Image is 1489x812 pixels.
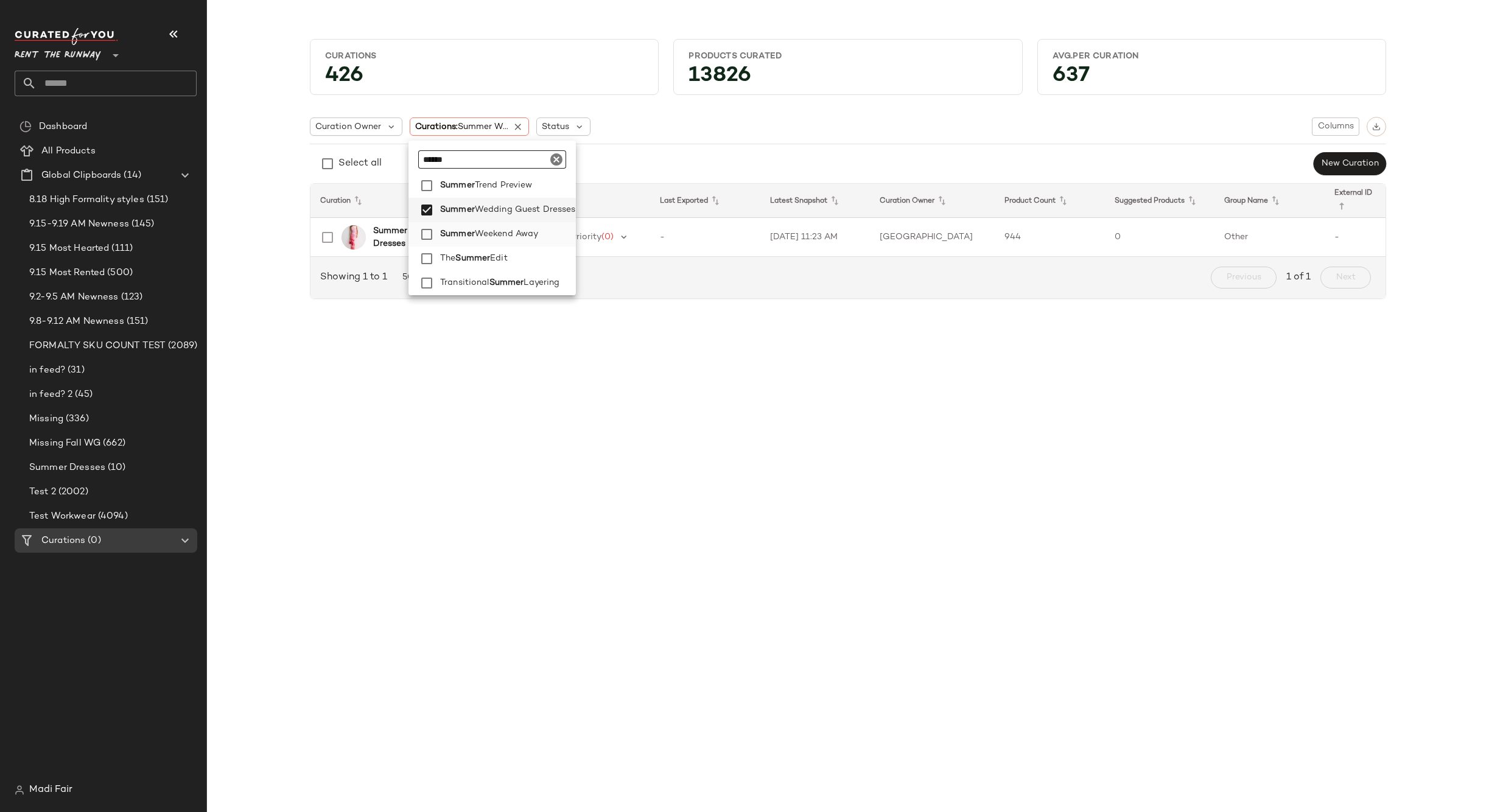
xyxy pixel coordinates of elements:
th: Curation [310,184,524,218]
span: (2002) [56,485,88,499]
span: Transitional [440,271,489,295]
div: 426 [315,67,653,89]
span: 1 of 1 [1286,270,1311,285]
span: 9.15-9.19 AM Newness [29,217,129,231]
span: FORMALTY SKU COUNT TEST [29,339,166,353]
button: 50 [392,267,434,289]
td: 0 [1105,218,1215,257]
span: (662) [100,436,125,450]
td: 944 [995,218,1105,257]
span: Summer [440,222,475,247]
span: (145) [129,217,155,231]
td: - [1325,218,1386,257]
span: (45) [72,388,93,402]
button: New Curation [1314,152,1386,175]
span: Trend Preview [475,173,533,198]
i: Clear [549,152,564,167]
td: [DATE] 11:23 AM [760,218,871,257]
th: Last Exported [650,184,760,218]
span: Summer Dresses [29,461,105,475]
span: (0) [85,534,100,548]
span: Missing [29,412,63,426]
span: (10) [105,461,126,475]
div: Products Curated [688,51,1007,62]
td: [GEOGRAPHIC_DATA] [870,218,994,257]
span: New Curation [1321,159,1379,169]
span: (500) [105,266,133,280]
span: 9.8-9.12 AM Newness [29,315,124,329]
span: Rent the Runway [15,41,101,63]
div: Select all [338,156,382,171]
span: Layering [524,271,559,295]
span: (111) [109,242,133,256]
span: (14) [121,169,141,183]
span: Showing 1 to 1 [320,270,392,285]
span: (336) [63,412,89,426]
span: Curations: [415,121,508,133]
span: Test Workwear [29,509,96,523]
span: Curations [41,534,85,548]
span: Curation Owner [315,121,381,133]
span: Summer [440,198,475,222]
th: External ID [1325,184,1386,218]
th: Group Name [1214,184,1325,218]
div: Curations [325,51,643,62]
span: (151) [124,315,149,329]
span: All Products [41,144,96,158]
span: Summer [489,271,524,295]
span: Wedding Guest Dresses [475,198,576,222]
th: Curation Owner [870,184,994,218]
span: 8.18 High Formality styles [29,193,144,207]
b: Summer Wedding Guest Dresses [373,225,509,250]
div: 13826 [679,67,1017,89]
span: Status [542,121,569,133]
span: Summer [455,247,490,271]
span: in feed? [29,363,65,377]
span: (123) [119,290,143,304]
span: Summer W... [458,122,508,131]
span: Columns [1317,122,1354,131]
span: in feed? 2 [29,388,72,402]
th: Priority [524,184,650,218]
span: Summer [440,173,475,198]
span: Missing Fall WG [29,436,100,450]
img: cfy_white_logo.C9jOOHJF.svg [15,28,118,45]
span: Dashboard [39,120,87,134]
span: (151) [144,193,169,207]
th: Product Count [995,184,1105,218]
th: Latest Snapshot [760,184,871,218]
th: Suggested Products [1105,184,1215,218]
span: Test 2 [29,485,56,499]
img: svg%3e [15,785,24,795]
span: 9.15 Most Hearted [29,242,109,256]
span: Weekend Away [475,222,539,247]
div: 637 [1043,67,1381,89]
td: - [650,218,760,257]
span: 9.2-9.5 AM Newness [29,290,119,304]
td: Other [1214,218,1325,257]
span: Global Clipboards [41,169,121,183]
span: 9.15 Most Rented [29,266,105,280]
span: (0) [601,233,614,242]
button: Columns [1312,117,1359,136]
img: svg%3e [19,121,32,133]
span: Madi Fair [29,783,72,797]
span: 50 [402,272,424,283]
div: Avg.per Curation [1053,51,1371,62]
span: (31) [65,363,85,377]
span: The [440,247,455,271]
img: svg%3e [1372,122,1381,131]
span: (4094) [96,509,128,523]
img: ACL26.jpg [342,225,366,250]
span: (2089) [166,339,197,353]
span: Edit [490,247,508,271]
